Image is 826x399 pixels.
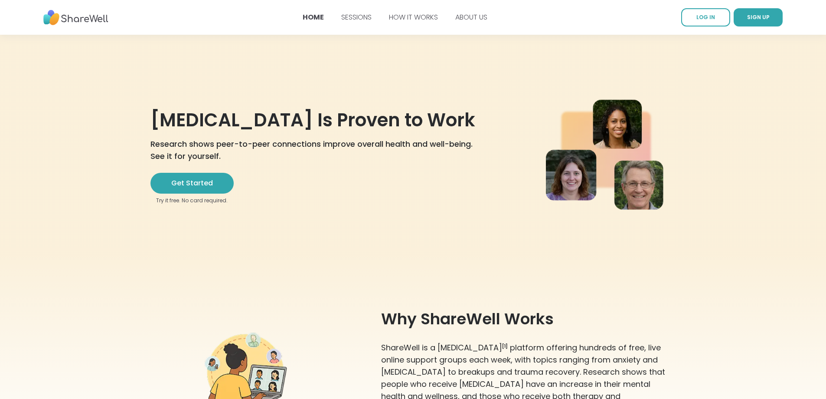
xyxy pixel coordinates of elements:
[171,178,213,188] span: Get Started
[150,138,497,162] h3: Research shows peer-to-peer connections improve overall health and well-being. See it for yourself.
[381,310,677,328] h2: Why ShareWell Works
[150,173,234,194] button: Get Started
[747,13,770,21] span: SIGN UP
[696,13,715,21] span: LOG IN
[455,12,487,22] a: ABOUT US
[341,12,372,22] a: SESSIONS
[43,6,108,30] img: ShareWell Nav Logo
[389,12,438,22] a: HOW IT WORKS
[502,344,508,353] a: [1]
[303,12,324,22] a: HOME
[502,343,508,350] sup: [1]
[734,8,783,26] button: SIGN UP
[681,8,730,26] a: LOG IN
[156,197,228,204] span: Try it free. No card required.
[546,99,676,211] img: homepage hero
[150,109,497,131] h1: [MEDICAL_DATA] Is Proven to Work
